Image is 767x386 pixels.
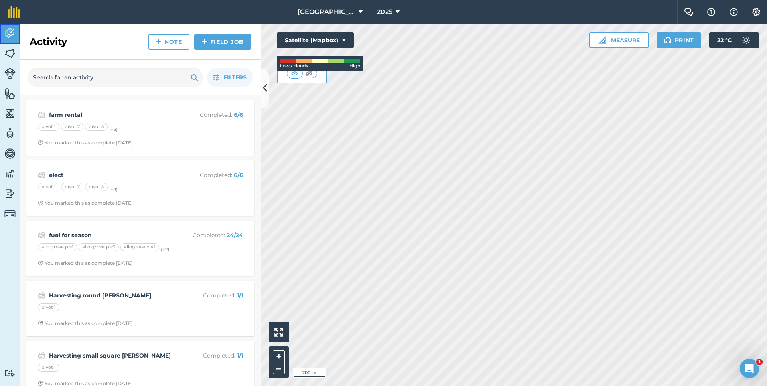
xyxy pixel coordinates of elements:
[4,47,16,59] img: svg+xml;base64,PHN2ZyB4bWxucz0iaHR0cDovL3d3dy53My5vcmcvMjAwMC9zdmciIHdpZHRoPSI1NiIgaGVpZ2h0PSI2MC...
[207,68,253,87] button: Filters
[751,8,761,16] img: A cog icon
[38,183,59,191] div: pivot 1
[109,126,118,132] small: (+ 3 )
[223,73,247,82] span: Filters
[49,110,176,119] strong: farm rental
[49,351,176,360] strong: Harvesting small square [PERSON_NAME]
[4,168,16,180] img: svg+xml;base64,PD94bWwgdmVyc2lvbj0iMS4wIiBlbmNvZGluZz0idXRmLTgiPz4KPCEtLSBHZW5lcmF0b3I6IEFkb2JlIE...
[109,187,118,192] small: (+ 3 )
[179,110,243,119] p: Completed :
[191,73,198,82] img: svg+xml;base64,PHN2ZyB4bWxucz0iaHR0cDovL3d3dy53My5vcmcvMjAwMC9zdmciIHdpZHRoPSIxOSIgaGVpZ2h0PSIyNC...
[4,128,16,140] img: svg+xml;base64,PD94bWwgdmVyc2lvbj0iMS4wIiBlbmNvZGluZz0idXRmLTgiPz4KPCEtLSBHZW5lcmF0b3I6IEFkb2JlIE...
[31,286,250,331] a: Harvesting round [PERSON_NAME]Completed: 1/1pivot 1Clock with arrow pointing clockwiseYou marked ...
[38,260,133,266] div: You marked this as complete [DATE]
[4,27,16,39] img: svg+xml;base64,PD94bWwgdmVyc2lvbj0iMS4wIiBlbmNvZGluZz0idXRmLTgiPz4KPCEtLSBHZW5lcmF0b3I6IEFkb2JlIE...
[706,8,716,16] img: A question mark icon
[120,243,159,251] div: allogrove piv2
[234,171,243,179] strong: 6 / 6
[38,110,45,120] img: svg+xml;base64,PD94bWwgdmVyc2lvbj0iMS4wIiBlbmNvZGluZz0idXRmLTgiPz4KPCEtLSBHZW5lcmF0b3I6IEFkb2JlIE...
[227,232,243,239] strong: 24 / 24
[4,148,16,160] img: svg+xml;base64,PD94bWwgdmVyc2lvbj0iMS4wIiBlbmNvZGluZz0idXRmLTgiPz4KPCEtLSBHZW5lcmF0b3I6IEFkb2JlIE...
[38,170,45,180] img: svg+xml;base64,PD94bWwgdmVyc2lvbj0iMS4wIiBlbmNvZGluZz0idXRmLTgiPz4KPCEtLSBHZW5lcmF0b3I6IEFkb2JlIE...
[38,123,59,131] div: pivot 1
[237,352,243,359] strong: 1 / 1
[38,364,59,372] div: pivot 1
[194,34,251,50] a: Field Job
[38,303,59,311] div: pivot 1
[201,37,207,47] img: svg+xml;base64,PHN2ZyB4bWxucz0iaHR0cDovL3d3dy53My5vcmcvMjAwMC9zdmciIHdpZHRoPSIxNCIgaGVpZ2h0PSIyNC...
[4,68,16,79] img: svg+xml;base64,PD94bWwgdmVyc2lvbj0iMS4wIiBlbmNvZGluZz0idXRmLTgiPz4KPCEtLSBHZW5lcmF0b3I6IEFkb2JlIE...
[349,63,360,70] span: High
[38,140,43,145] img: Clock with arrow pointing clockwise
[740,359,759,378] iframe: Intercom live chat
[38,291,45,300] img: svg+xml;base64,PD94bWwgdmVyc2lvbj0iMS4wIiBlbmNvZGluZz0idXRmLTgiPz4KPCEtLSBHZW5lcmF0b3I6IEFkb2JlIE...
[31,105,250,151] a: farm rentalCompleted: 6/6pivot 1pivot 2pivot 3(+3)Clock with arrow pointing clockwiseYou marked t...
[598,36,606,44] img: Ruler icon
[156,37,161,47] img: svg+xml;base64,PHN2ZyB4bWxucz0iaHR0cDovL3d3dy53My5vcmcvMjAwMC9zdmciIHdpZHRoPSIxNCIgaGVpZ2h0PSIyNC...
[38,200,133,206] div: You marked this as complete [DATE]
[28,68,203,87] input: Search for an activity
[179,171,243,179] p: Completed :
[273,350,285,362] button: +
[49,231,176,240] strong: fuel for season
[31,226,250,271] a: fuel for seasonCompleted: 24/24allo grove piv1allo grove piv3allogrove piv2(+21)Clock with arrow ...
[161,247,171,252] small: (+ 21 )
[85,183,108,191] div: pivot 3
[304,69,314,77] img: svg+xml;base64,PHN2ZyB4bWxucz0iaHR0cDovL3d3dy53My5vcmcvMjAwMC9zdmciIHdpZHRoPSI1MCIgaGVpZ2h0PSI0MC...
[657,32,702,48] button: Print
[38,140,133,146] div: You marked this as complete [DATE]
[30,35,67,48] h2: Activity
[61,183,83,191] div: pivot 2
[4,188,16,200] img: svg+xml;base64,PD94bWwgdmVyc2lvbj0iMS4wIiBlbmNvZGluZz0idXRmLTgiPz4KPCEtLSBHZW5lcmF0b3I6IEFkb2JlIE...
[38,320,133,327] div: You marked this as complete [DATE]
[274,328,283,337] img: Four arrows, one pointing top left, one top right, one bottom right and the last bottom left
[38,351,45,360] img: svg+xml;base64,PD94bWwgdmVyc2lvbj0iMS4wIiBlbmNvZGluZz0idXRmLTgiPz4KPCEtLSBHZW5lcmF0b3I6IEFkb2JlIE...
[234,111,243,118] strong: 6 / 6
[717,32,732,48] span: 22 ° C
[38,200,43,205] img: Clock with arrow pointing clockwise
[38,230,45,240] img: svg+xml;base64,PD94bWwgdmVyc2lvbj0iMS4wIiBlbmNvZGluZz0idXRmLTgiPz4KPCEtLSBHZW5lcmF0b3I6IEFkb2JlIE...
[589,32,649,48] button: Measure
[85,123,108,131] div: pivot 3
[4,108,16,120] img: svg+xml;base64,PHN2ZyB4bWxucz0iaHR0cDovL3d3dy53My5vcmcvMjAwMC9zdmciIHdpZHRoPSI1NiIgaGVpZ2h0PSI2MC...
[61,123,83,131] div: pivot 2
[4,87,16,100] img: svg+xml;base64,PHN2ZyB4bWxucz0iaHR0cDovL3d3dy53My5vcmcvMjAwMC9zdmciIHdpZHRoPSI1NiIgaGVpZ2h0PSI2MC...
[79,243,119,251] div: allo grove piv3
[298,7,355,17] span: [GEOGRAPHIC_DATA][PERSON_NAME]
[738,32,754,48] img: svg+xml;base64,PD94bWwgdmVyc2lvbj0iMS4wIiBlbmNvZGluZz0idXRmLTgiPz4KPCEtLSBHZW5lcmF0b3I6IEFkb2JlIE...
[290,69,300,77] img: svg+xml;base64,PHN2ZyB4bWxucz0iaHR0cDovL3d3dy53My5vcmcvMjAwMC9zdmciIHdpZHRoPSI1MCIgaGVpZ2h0PSI0MC...
[756,359,763,365] span: 1
[709,32,759,48] button: 22 °C
[8,6,20,18] img: fieldmargin Logo
[237,292,243,299] strong: 1 / 1
[664,35,672,45] img: svg+xml;base64,PHN2ZyB4bWxucz0iaHR0cDovL3d3dy53My5vcmcvMjAwMC9zdmciIHdpZHRoPSIxOSIgaGVpZ2h0PSIyNC...
[377,7,392,17] span: 2025
[273,362,285,374] button: –
[148,34,189,50] a: Note
[4,370,16,377] img: svg+xml;base64,PD94bWwgdmVyc2lvbj0iMS4wIiBlbmNvZGluZz0idXRmLTgiPz4KPCEtLSBHZW5lcmF0b3I6IEFkb2JlIE...
[4,208,16,219] img: svg+xml;base64,PD94bWwgdmVyc2lvbj0iMS4wIiBlbmNvZGluZz0idXRmLTgiPz4KPCEtLSBHZW5lcmF0b3I6IEFkb2JlIE...
[38,260,43,266] img: Clock with arrow pointing clockwise
[38,321,43,326] img: Clock with arrow pointing clockwise
[684,8,694,16] img: Two speech bubbles overlapping with the left bubble in the forefront
[179,231,243,240] p: Completed :
[730,7,738,17] img: svg+xml;base64,PHN2ZyB4bWxucz0iaHR0cDovL3d3dy53My5vcmcvMjAwMC9zdmciIHdpZHRoPSIxNyIgaGVpZ2h0PSIxNy...
[38,243,77,251] div: allo grove piv1
[49,291,176,300] strong: Harvesting round [PERSON_NAME]
[38,381,43,386] img: Clock with arrow pointing clockwise
[179,291,243,300] p: Completed :
[280,63,308,70] span: Low / clouds
[277,32,354,48] button: Satellite (Mapbox)
[31,165,250,211] a: electCompleted: 6/6pivot 1pivot 2pivot 3(+3)Clock with arrow pointing clockwiseYou marked this as...
[179,351,243,360] p: Completed :
[49,171,176,179] strong: elect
